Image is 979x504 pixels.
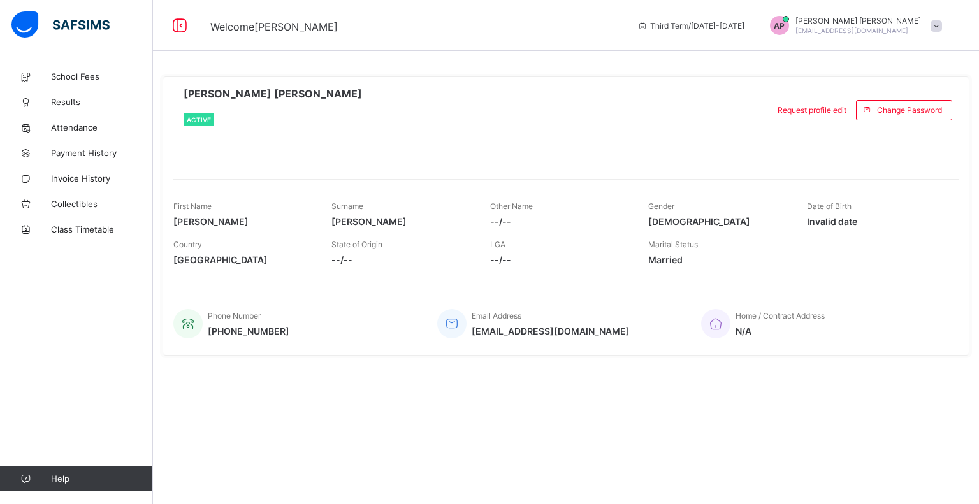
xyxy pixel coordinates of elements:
[187,116,211,124] span: Active
[490,201,533,211] span: Other Name
[51,71,153,82] span: School Fees
[795,27,908,34] span: [EMAIL_ADDRESS][DOMAIN_NAME]
[331,216,470,227] span: [PERSON_NAME]
[637,21,744,31] span: session/term information
[173,201,212,211] span: First Name
[490,216,629,227] span: --/--
[736,326,825,336] span: N/A
[648,240,698,249] span: Marital Status
[877,105,942,115] span: Change Password
[173,216,312,227] span: [PERSON_NAME]
[736,311,825,320] span: Home / Contract Address
[331,201,363,211] span: Surname
[51,473,152,484] span: Help
[173,254,312,265] span: [GEOGRAPHIC_DATA]
[208,311,261,320] span: Phone Number
[51,122,153,133] span: Attendance
[648,254,787,265] span: Married
[184,87,362,100] span: [PERSON_NAME] [PERSON_NAME]
[173,240,202,249] span: Country
[795,16,921,25] span: [PERSON_NAME] [PERSON_NAME]
[757,16,948,35] div: ApoorvDave
[648,201,674,211] span: Gender
[51,199,153,209] span: Collectibles
[490,240,505,249] span: LGA
[807,201,852,211] span: Date of Birth
[331,240,382,249] span: State of Origin
[51,224,153,234] span: Class Timetable
[51,97,153,107] span: Results
[472,326,630,336] span: [EMAIL_ADDRESS][DOMAIN_NAME]
[11,11,110,38] img: safsims
[774,21,785,31] span: AP
[331,254,470,265] span: --/--
[51,148,153,158] span: Payment History
[472,311,521,320] span: Email Address
[208,326,289,336] span: [PHONE_NUMBER]
[807,216,946,227] span: Invalid date
[210,20,338,33] span: Welcome [PERSON_NAME]
[648,216,787,227] span: [DEMOGRAPHIC_DATA]
[778,105,846,115] span: Request profile edit
[51,173,153,184] span: Invoice History
[490,254,629,265] span: --/--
